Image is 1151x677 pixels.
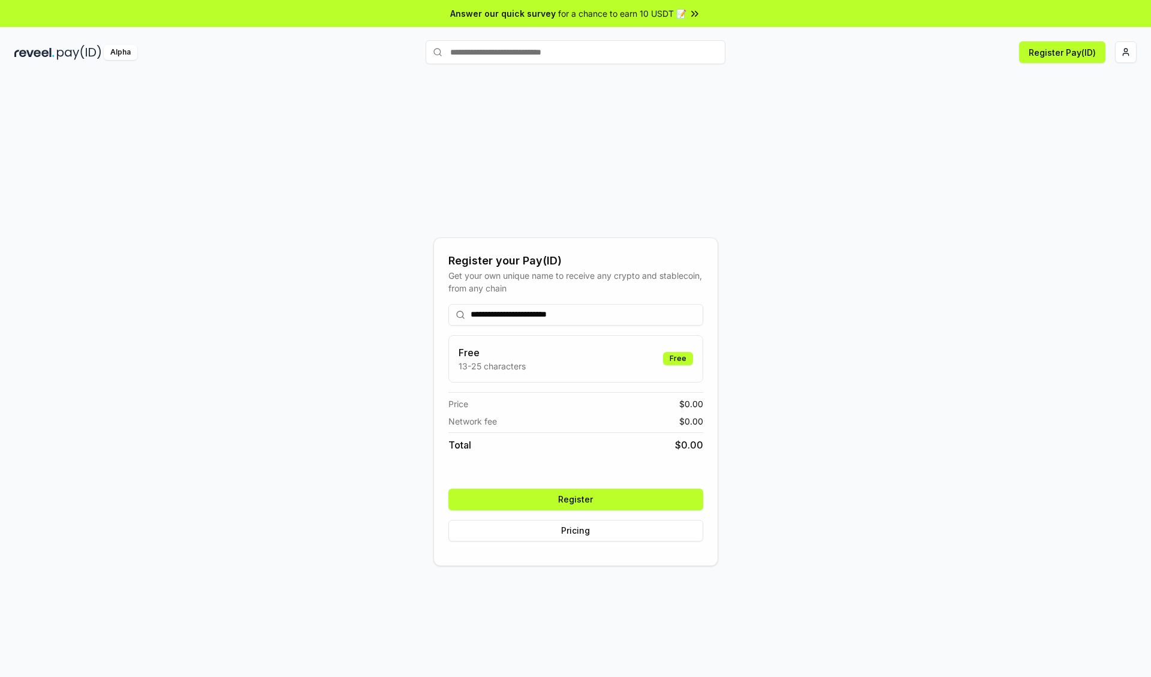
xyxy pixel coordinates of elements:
[679,415,703,428] span: $ 0.00
[57,45,101,60] img: pay_id
[448,269,703,294] div: Get your own unique name to receive any crypto and stablecoin, from any chain
[679,398,703,410] span: $ 0.00
[448,252,703,269] div: Register your Pay(ID)
[459,360,526,372] p: 13-25 characters
[104,45,137,60] div: Alpha
[663,352,693,365] div: Free
[448,415,497,428] span: Network fee
[448,438,471,452] span: Total
[1019,41,1105,63] button: Register Pay(ID)
[558,7,686,20] span: for a chance to earn 10 USDT 📝
[448,489,703,510] button: Register
[450,7,556,20] span: Answer our quick survey
[14,45,55,60] img: reveel_dark
[459,345,526,360] h3: Free
[675,438,703,452] span: $ 0.00
[448,398,468,410] span: Price
[448,520,703,541] button: Pricing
